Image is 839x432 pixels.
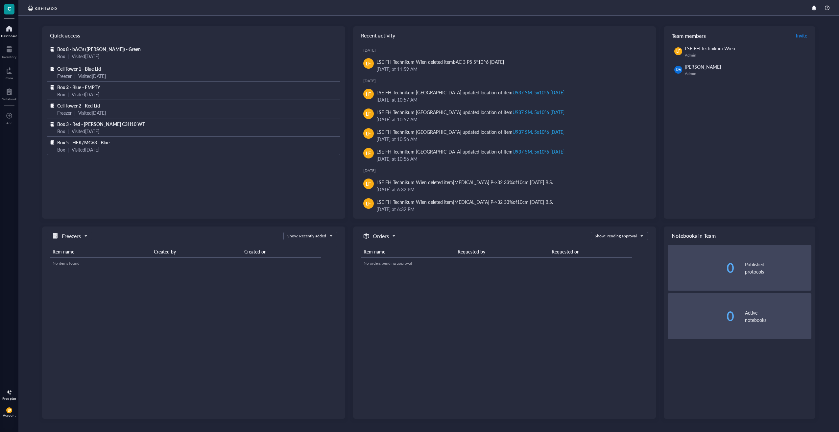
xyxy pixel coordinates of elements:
[453,59,504,65] div: bAC 3 P5 5*10^6 [DATE]
[376,128,565,135] div: LSE FH Technikum [GEOGRAPHIC_DATA] updated location of item
[78,109,106,116] div: Visited [DATE]
[376,179,553,186] div: LSE FH Technikum Wien deleted item
[3,413,16,417] div: Account
[6,121,12,125] div: Add
[57,139,109,146] span: Box 5 - HEK/MG63 - Blue
[358,126,651,145] a: LFLSE FH Technikum [GEOGRAPHIC_DATA] updated location of itemU937 SM. 5x10°6 [DATE][DATE] at 10:5...
[2,396,16,400] div: Free plan
[353,26,656,45] div: Recent activity
[242,246,321,258] th: Created on
[376,96,646,103] div: [DATE] at 10:57 AM
[57,109,72,116] div: Freezer
[42,26,345,45] div: Quick access
[57,102,100,109] span: Cell Tower 2 - Red Lid
[72,53,99,60] div: Visited [DATE]
[2,97,17,101] div: Notebook
[668,310,734,323] div: 0
[72,91,99,98] div: Visited [DATE]
[595,233,637,239] div: Show: Pending approval
[57,84,100,90] span: Box 2 - Blue - EMPTY
[668,261,734,275] div: 0
[676,48,681,54] span: LF
[376,65,646,73] div: [DATE] at 11:59 AM
[8,4,11,12] span: C
[57,53,65,60] div: Box
[358,86,651,106] a: LFLSE FH Technikum [GEOGRAPHIC_DATA] updated location of itemU937 SM. 5x10°6 [DATE][DATE] at 10:5...
[664,227,815,245] div: Notebooks in Team
[8,409,11,412] span: LF
[366,60,371,67] span: LF
[676,67,681,73] span: DS
[151,246,242,258] th: Created by
[57,128,65,135] div: Box
[78,72,106,80] div: Visited [DATE]
[1,23,17,38] a: Dashboard
[6,76,13,80] div: Core
[366,200,371,207] span: LF
[366,90,371,98] span: LF
[376,135,646,143] div: [DATE] at 10:56 AM
[364,260,629,266] div: No orders pending approval
[376,148,565,155] div: LSE FH Technikum [GEOGRAPHIC_DATA] updated location of item
[57,121,145,127] span: Box 3 - Red - [PERSON_NAME] C3H10 WT
[26,4,59,12] img: genemod-logo
[74,72,76,80] div: |
[366,130,371,137] span: LF
[72,128,99,135] div: Visited [DATE]
[62,232,81,240] h5: Freezers
[373,232,389,240] h5: Orders
[366,180,371,187] span: LF
[57,91,65,98] div: Box
[745,309,811,324] div: Active notebooks
[685,53,809,58] div: Admin
[1,34,17,38] div: Dashboard
[358,145,651,165] a: LFLSE FH Technikum [GEOGRAPHIC_DATA] updated location of itemU937 SM. 5x10°6 [DATE][DATE] at 10:5...
[68,53,69,60] div: |
[57,146,65,153] div: Box
[549,246,632,258] th: Requested on
[376,58,504,65] div: LSE FH Technikum Wien deleted item
[685,63,721,70] span: [PERSON_NAME]
[53,260,318,266] div: No items found
[68,91,69,98] div: |
[664,26,815,45] div: Team members
[287,233,326,239] div: Show: Recently added
[455,246,549,258] th: Requested by
[57,72,72,80] div: Freezer
[363,78,651,84] div: [DATE]
[57,46,141,52] span: Box 8 - bAC's ([PERSON_NAME]) - Green
[513,129,564,135] div: U937 SM. 5x10°6 [DATE]
[68,128,69,135] div: |
[57,65,101,72] span: Cell Tower 1 - Blue Lid
[376,205,646,213] div: [DATE] at 6:32 PM
[796,32,807,39] span: Invite
[513,148,564,155] div: U937 SM. 5x10°6 [DATE]
[366,110,371,117] span: LF
[513,89,564,96] div: U937 SM. 5x10°6 [DATE]
[361,246,455,258] th: Item name
[376,116,646,123] div: [DATE] at 10:57 AM
[363,168,651,173] div: [DATE]
[376,155,646,162] div: [DATE] at 10:56 AM
[366,150,371,157] span: LF
[796,30,807,41] button: Invite
[50,246,151,258] th: Item name
[376,198,553,205] div: LSE FH Technikum Wien deleted item
[2,44,16,59] a: Inventory
[513,109,564,115] div: U937 SM. 5x10°6 [DATE]
[376,89,565,96] div: LSE FH Technikum [GEOGRAPHIC_DATA] updated location of item
[74,109,76,116] div: |
[453,199,553,205] div: [MEDICAL_DATA] P->32 33%of10cm [DATE] B.S.
[363,48,651,53] div: [DATE]
[376,108,565,116] div: LSE FH Technikum [GEOGRAPHIC_DATA] updated location of item
[68,146,69,153] div: |
[2,55,16,59] div: Inventory
[6,65,13,80] a: Core
[72,146,99,153] div: Visited [DATE]
[745,261,811,275] div: Published protocols
[685,45,735,52] span: LSE FH Technikum Wien
[358,106,651,126] a: LFLSE FH Technikum [GEOGRAPHIC_DATA] updated location of itemU937 SM. 5x10°6 [DATE][DATE] at 10:5...
[453,179,553,185] div: [MEDICAL_DATA] P->32 33%of10cm [DATE] B.S.
[376,186,646,193] div: [DATE] at 6:32 PM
